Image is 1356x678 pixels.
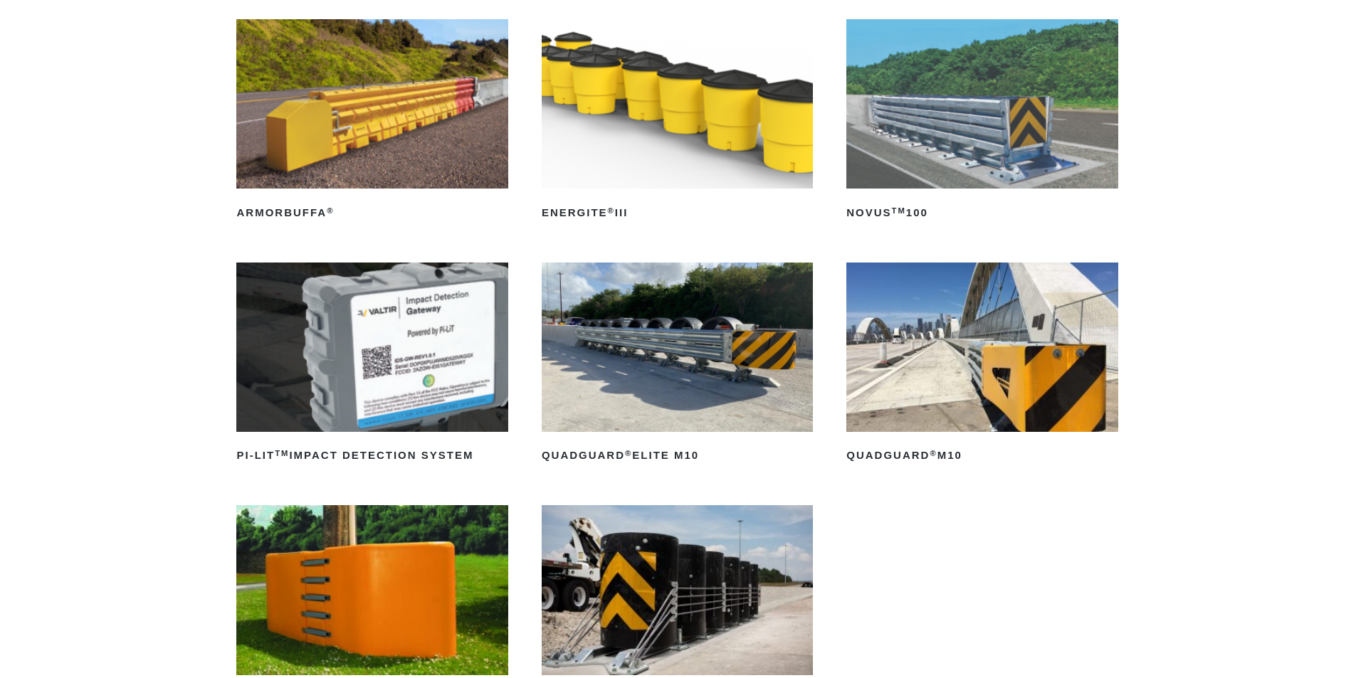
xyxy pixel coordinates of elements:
sup: TM [275,449,289,457]
h2: NOVUS 100 [846,201,1118,224]
h2: ENERGITE III [542,201,813,224]
sup: ® [608,206,615,215]
h2: PI-LIT Impact Detection System [236,445,508,467]
a: NOVUSTM100 [846,19,1118,224]
a: ENERGITE®III [542,19,813,224]
a: ArmorBuffa® [236,19,508,224]
sup: ® [327,206,334,215]
a: PI-LITTMImpact Detection System [236,263,508,467]
a: QuadGuard®M10 [846,263,1118,467]
h2: QuadGuard M10 [846,445,1118,467]
h2: QuadGuard Elite M10 [542,445,813,467]
sup: TM [892,206,906,215]
h2: ArmorBuffa [236,201,508,224]
sup: ® [625,449,632,457]
a: QuadGuard®Elite M10 [542,263,813,467]
sup: ® [930,449,937,457]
